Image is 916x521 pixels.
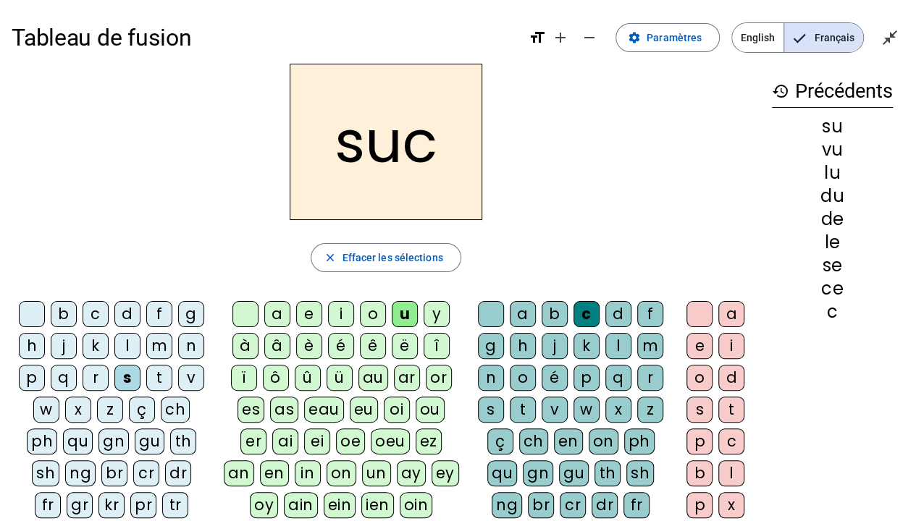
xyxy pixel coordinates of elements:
[323,251,336,264] mat-icon: close
[487,460,517,486] div: qu
[19,333,45,359] div: h
[114,365,140,391] div: s
[881,29,899,46] mat-icon: close_fullscreen
[424,333,450,359] div: î
[718,365,744,391] div: d
[686,333,713,359] div: e
[731,22,864,53] mat-button-toggle-group: Language selection
[362,460,391,486] div: un
[392,301,418,327] div: u
[97,397,123,423] div: z
[628,31,641,44] mat-icon: settings
[27,428,57,454] div: ph
[336,428,365,454] div: oe
[772,118,893,135] div: su
[510,397,536,423] div: t
[718,492,744,518] div: x
[397,460,426,486] div: ay
[114,301,140,327] div: d
[83,365,109,391] div: r
[178,365,204,391] div: v
[637,397,663,423] div: z
[328,333,354,359] div: é
[32,460,59,486] div: sh
[327,365,353,391] div: ü
[592,492,618,518] div: dr
[573,301,600,327] div: c
[114,333,140,359] div: l
[296,333,322,359] div: è
[240,428,266,454] div: er
[296,301,322,327] div: e
[33,397,59,423] div: w
[552,29,569,46] mat-icon: add
[637,333,663,359] div: m
[51,365,77,391] div: q
[63,428,93,454] div: qu
[324,492,356,518] div: ein
[371,428,410,454] div: oeu
[129,397,155,423] div: ç
[51,301,77,327] div: b
[165,460,191,486] div: dr
[718,460,744,486] div: l
[772,211,893,228] div: de
[67,492,93,518] div: gr
[360,333,386,359] div: ê
[573,397,600,423] div: w
[304,428,330,454] div: ei
[519,428,548,454] div: ch
[426,365,452,391] div: or
[686,492,713,518] div: p
[594,460,621,486] div: th
[98,428,129,454] div: gn
[98,492,125,518] div: kr
[605,365,631,391] div: q
[772,141,893,158] div: vu
[529,29,546,46] mat-icon: format_size
[264,301,290,327] div: a
[718,333,744,359] div: i
[384,397,410,423] div: oi
[162,492,188,518] div: tr
[686,460,713,486] div: b
[686,428,713,454] div: p
[65,460,96,486] div: ng
[523,460,553,486] div: gn
[295,365,321,391] div: û
[478,365,504,391] div: n
[416,397,445,423] div: ou
[637,301,663,327] div: f
[260,460,289,486] div: en
[101,460,127,486] div: br
[83,333,109,359] div: k
[478,397,504,423] div: s
[581,29,598,46] mat-icon: remove
[35,492,61,518] div: fr
[772,75,893,108] h3: Précédents
[528,492,554,518] div: br
[178,301,204,327] div: g
[718,428,744,454] div: c
[487,428,513,454] div: ç
[623,492,650,518] div: fr
[573,365,600,391] div: p
[626,460,654,486] div: sh
[272,428,298,454] div: ai
[350,397,378,423] div: eu
[542,301,568,327] div: b
[328,301,354,327] div: i
[492,492,522,518] div: ng
[510,365,536,391] div: o
[392,333,418,359] div: ë
[772,82,789,100] mat-icon: history
[360,301,386,327] div: o
[161,397,190,423] div: ch
[424,301,450,327] div: y
[394,365,420,391] div: ar
[560,492,586,518] div: cr
[178,333,204,359] div: n
[559,460,589,486] div: gu
[647,29,702,46] span: Paramètres
[231,365,257,391] div: ï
